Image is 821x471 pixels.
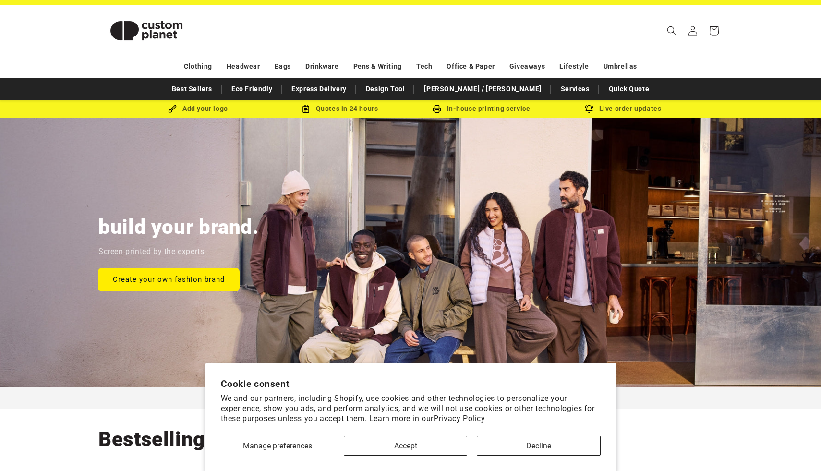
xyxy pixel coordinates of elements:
a: Headwear [227,58,260,75]
a: Office & Paper [447,58,495,75]
a: Pens & Writing [353,58,402,75]
div: Add your logo [127,103,269,115]
div: Live order updates [552,103,694,115]
a: Create your own fashion brand [98,268,239,290]
summary: Search [661,20,682,41]
img: Order Updates Icon [302,105,310,113]
button: Accept [344,436,467,456]
a: Tech [416,58,432,75]
a: [PERSON_NAME] / [PERSON_NAME] [419,81,546,97]
img: Custom Planet [98,9,194,52]
div: In-house printing service [410,103,552,115]
a: Eco Friendly [227,81,277,97]
a: Privacy Policy [434,414,485,423]
h2: build your brand. [98,214,259,240]
a: Best Sellers [167,81,217,97]
a: Lifestyle [559,58,589,75]
h2: Bestselling Printed Merch. [98,426,351,452]
img: In-house printing [433,105,441,113]
a: Custom Planet [95,5,198,56]
a: Services [556,81,594,97]
a: Design Tool [361,81,410,97]
p: We and our partners, including Shopify, use cookies and other technologies to personalize your ex... [221,394,601,423]
img: Brush Icon [168,105,177,113]
a: Express Delivery [287,81,351,97]
button: Manage preferences [220,436,334,456]
iframe: Chat Widget [656,367,821,471]
p: Screen printed by the experts. [98,245,206,259]
a: Giveaways [509,58,545,75]
a: Quick Quote [604,81,654,97]
a: Drinkware [305,58,338,75]
img: Order updates [585,105,593,113]
h2: Cookie consent [221,378,601,389]
button: Decline [477,436,600,456]
a: Bags [275,58,291,75]
a: Umbrellas [604,58,637,75]
div: Quotes in 24 hours [269,103,410,115]
a: Clothing [184,58,212,75]
span: Manage preferences [243,441,312,450]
